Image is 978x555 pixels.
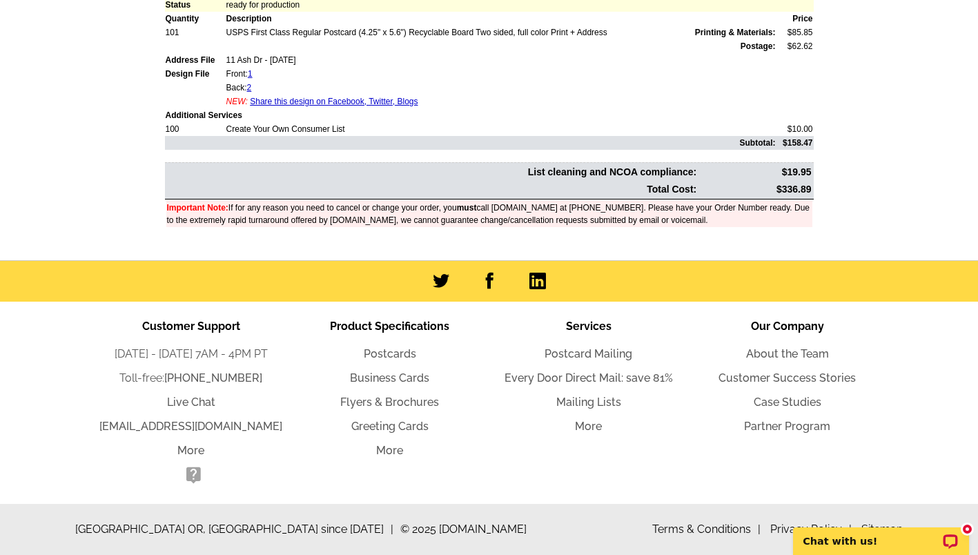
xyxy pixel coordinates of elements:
td: Total Cost: [166,182,698,197]
a: Postcard Mailing [545,347,632,360]
td: Subtotal: [165,136,776,150]
span: Customer Support [142,320,240,333]
td: Price [776,12,814,26]
span: Services [566,320,612,333]
td: Additional Services [165,108,814,122]
span: Our Company [751,320,824,333]
td: 100 [165,122,226,136]
strong: Postage: [741,41,776,51]
td: List cleaning and NCOA compliance: [166,164,698,180]
a: Terms & Conditions [652,523,761,536]
span: © 2025 [DOMAIN_NAME] [400,521,527,538]
a: Share this design on Facebook, Twitter, Blogs [250,97,418,106]
a: Privacy Policy [770,523,852,536]
li: [DATE] - [DATE] 7AM - 4PM PT [92,346,291,362]
a: 1 [248,69,253,79]
td: Front: [226,67,776,81]
td: Design File [165,67,226,81]
td: $62.62 [776,39,814,53]
td: $158.47 [776,136,814,150]
td: Description [226,12,776,26]
a: Greeting Cards [351,420,429,433]
li: Toll-free: [92,370,291,387]
span: NEW: [226,97,248,106]
td: 101 [165,26,226,39]
a: 2 [247,83,252,92]
a: More [575,420,602,433]
font: Important Note: [167,203,228,213]
a: Business Cards [350,371,429,384]
a: Postcards [364,347,416,360]
td: Quantity [165,12,226,26]
span: [GEOGRAPHIC_DATA] OR, [GEOGRAPHIC_DATA] since [DATE] [75,521,393,538]
td: Address File [165,53,226,67]
td: $10.00 [776,122,814,136]
a: Customer Success Stories [718,371,856,384]
td: If for any reason you need to cancel or change your order, you call [DOMAIN_NAME] at [PHONE_NUMBE... [166,201,812,227]
a: Every Door Direct Mail: save 81% [505,371,673,384]
a: Case Studies [754,396,821,409]
td: USPS First Class Regular Postcard (4.25" x 5.6") Recyclable Board Two sided, full color Print + A... [226,26,776,39]
td: $19.95 [698,164,812,180]
a: [EMAIL_ADDRESS][DOMAIN_NAME] [99,420,282,433]
a: Partner Program [744,420,830,433]
a: Flyers & Brochures [340,396,439,409]
span: Product Specifications [330,320,449,333]
a: Live Chat [167,396,215,409]
td: $336.89 [698,182,812,197]
a: More [376,444,403,457]
iframe: LiveChat chat widget [784,512,978,555]
a: About the Team [746,347,829,360]
a: [PHONE_NUMBER] [164,371,262,384]
a: More [177,444,204,457]
td: Create Your Own Consumer List [226,122,776,136]
b: must [457,203,477,213]
span: Printing & Materials: [695,26,776,39]
td: $85.85 [776,26,814,39]
a: Mailing Lists [556,396,621,409]
td: 11 Ash Dr - [DATE] [226,53,776,67]
td: Back: [226,81,776,95]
